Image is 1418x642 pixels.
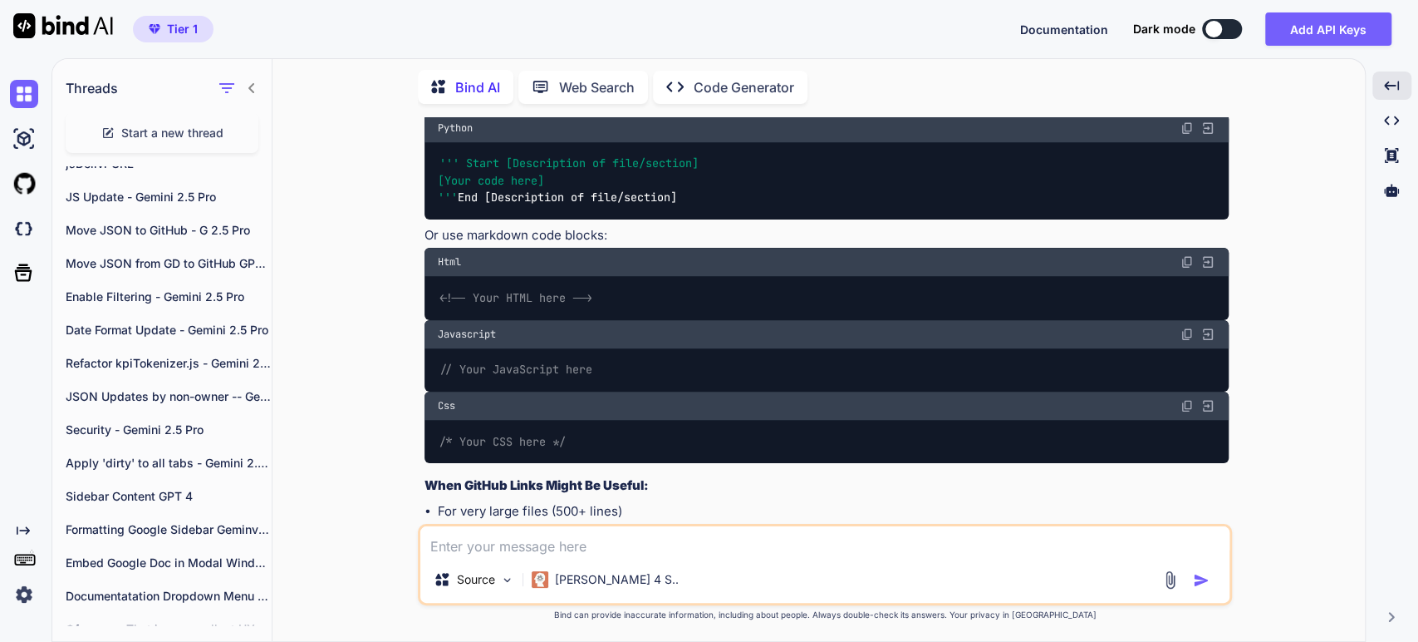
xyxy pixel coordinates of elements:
p: Code Generator [694,77,794,97]
span: Tier 1 [167,21,198,37]
img: copy [1180,328,1194,341]
span: // Your JavaScript here [439,363,592,378]
img: Bind AI [13,13,113,38]
p: Of course. That is an excellent UX... [66,621,272,638]
p: Refactor kpiTokenizer.js - Gemini 2.5 Pro [66,355,272,372]
span: Start a new thread [121,125,223,141]
strong: When GitHub Links Might Be Useful: [424,477,649,493]
img: Open in Browser [1200,121,1215,136]
li: For very large files (500+ lines) [438,502,1229,521]
p: Documentatation Dropdown Menu - Gemini 2.5 [66,588,272,605]
p: Embed Google Doc in Modal Window - Gemini 2.5 [66,555,272,571]
img: premium [149,24,160,34]
li: For providing overall project structure context [438,521,1229,540]
p: Move JSON from GD to GitHub GPT -4o [66,255,272,272]
img: darkCloudIdeIcon [10,215,38,243]
p: Security - Gemini 2.5 Pro [66,422,272,438]
code: End [Description of file/section] [438,155,698,206]
span: /* Your CSS here */ [439,434,566,449]
p: Bind AI [455,77,500,97]
img: Open in Browser [1200,254,1215,269]
span: Python [438,121,473,135]
p: Bind can provide inaccurate information, including about people. Always double-check its answers.... [418,609,1232,621]
p: Source [457,571,495,588]
p: Enable Filtering - Gemini 2.5 Pro [66,289,272,305]
p: Or use markdown code blocks: [424,226,1229,245]
p: Web Search [559,77,635,97]
img: copy [1180,121,1194,135]
button: Documentation [1020,21,1108,38]
img: copy [1180,399,1194,412]
img: copy [1180,255,1194,269]
span: Documentation [1020,22,1108,37]
p: Date Format Update - Gemini 2.5 Pro [66,322,272,338]
img: Pick Models [500,573,514,587]
img: chat [10,80,38,108]
img: Open in Browser [1200,327,1215,342]
span: ''' Start [Description of file/section] [Your code here] ''' [438,156,698,205]
p: JS Update - Gemini 2.5 Pro [66,189,272,205]
img: Open in Browser [1200,398,1215,413]
button: Add API Keys [1265,12,1391,46]
span: Dark mode [1133,21,1195,37]
img: icon [1193,572,1209,589]
p: Apply 'dirty' to all tabs - Gemini 2.5 Pro [66,455,272,472]
span: Javascript [438,328,496,341]
p: Sidebar Content GPT 4 [66,488,272,505]
img: Claude 4 Sonnet [532,571,548,588]
img: settings [10,580,38,609]
button: premiumTier 1 [133,16,213,42]
span: Css [438,399,455,412]
span: <!-- Your HTML here --> [439,290,592,305]
h1: Threads [66,78,118,98]
p: JSON Updates by non-owner -- Gemini 2.5 Pro [66,388,272,405]
img: ai-studio [10,125,38,153]
p: Move JSON to GitHub - G 2.5 Pro [66,222,272,239]
img: attachment [1160,570,1180,590]
span: Html [438,255,461,269]
img: githubLight [10,170,38,198]
p: Formatting Google Sidebar Geminv 2.5 Pro [66,521,272,538]
p: [PERSON_NAME] 4 S.. [555,571,679,588]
